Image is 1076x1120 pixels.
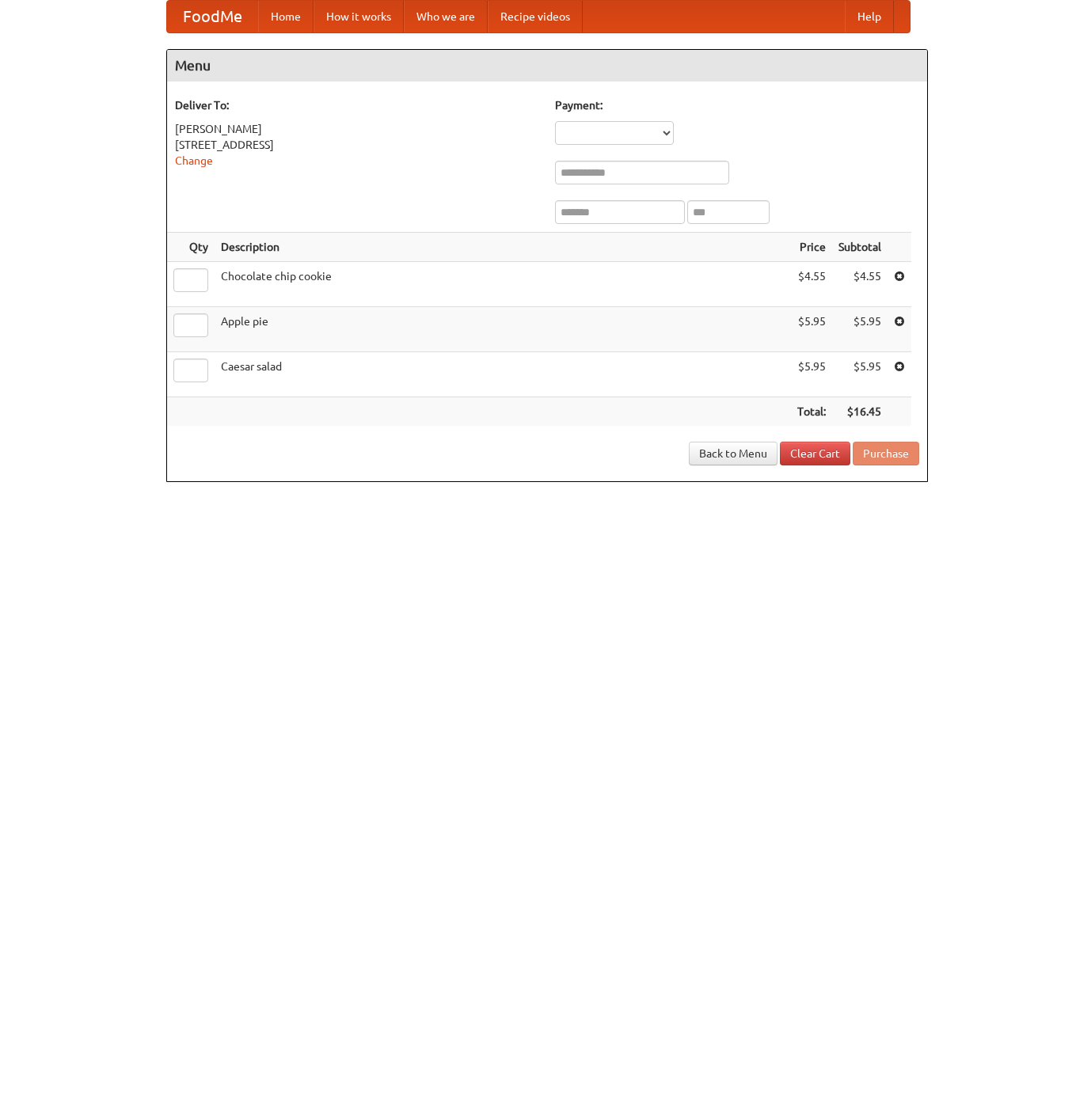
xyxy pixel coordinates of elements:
[791,397,832,427] th: Total:
[175,154,213,167] a: Change
[175,121,539,137] div: [PERSON_NAME]
[167,233,215,262] th: Qty
[832,307,888,352] td: $5.95
[689,442,778,465] a: Back to Menu
[175,97,539,113] h5: Deliver To:
[404,1,488,32] a: Who we are
[555,97,919,113] h5: Payment:
[215,233,791,262] th: Description
[791,352,832,397] td: $5.95
[215,352,791,397] td: Caesar salad
[791,233,832,262] th: Price
[791,307,832,352] td: $5.95
[845,1,894,32] a: Help
[258,1,314,32] a: Home
[314,1,404,32] a: How it works
[832,397,888,427] th: $16.45
[175,137,539,153] div: [STREET_ADDRESS]
[780,442,850,465] a: Clear Cart
[832,262,888,307] td: $4.55
[215,262,791,307] td: Chocolate chip cookie
[488,1,583,32] a: Recipe videos
[215,307,791,352] td: Apple pie
[832,352,888,397] td: $5.95
[167,1,258,32] a: FoodMe
[167,50,927,82] h4: Menu
[832,233,888,262] th: Subtotal
[791,262,832,307] td: $4.55
[853,442,919,465] button: Purchase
